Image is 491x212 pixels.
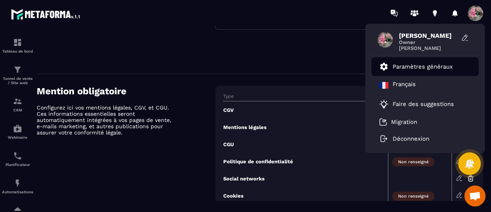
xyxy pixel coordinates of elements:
p: Tableau de bord [2,49,33,53]
p: CRM [2,108,33,112]
a: Faire des suggestions [379,99,461,109]
img: formation [13,97,22,106]
span: Non renseigné [392,157,434,166]
p: Configurez ici vos mentions légales, CGV, et CGU. Ces informations essentielles seront automatiqu... [37,104,173,136]
span: [PERSON_NAME] [399,32,457,39]
td: Mentions légales [223,118,388,136]
p: Déconnexion [393,135,429,142]
p: Faire des suggestions [393,101,454,108]
td: CGU [223,136,388,153]
a: automationsautomationsAutomatisations [2,173,33,200]
a: formationformationTableau de bord [2,32,33,59]
td: Cookies [223,187,388,204]
span: Owner [399,39,457,45]
img: formation [13,65,22,74]
p: Planificateur [2,163,33,167]
a: Paramètres généraux [379,62,453,71]
a: automationsautomationsWebinaire [2,118,33,145]
span: [PERSON_NAME] [399,45,457,51]
span: Non renseigné [392,192,434,201]
p: Tunnel de vente / Site web [2,76,33,85]
p: Automatisations [2,190,33,194]
a: Migration [379,118,417,126]
td: CGV [223,101,388,119]
p: Migration [391,118,417,125]
img: logo [11,7,81,21]
img: formation [13,38,22,47]
img: automations [13,124,22,133]
p: Webinaire [2,135,33,140]
img: scheduler [13,151,22,161]
a: formationformationCRM [2,91,33,118]
p: Paramètres généraux [393,63,453,70]
th: Type [223,94,388,101]
p: Français [393,81,416,90]
img: automations [13,178,22,188]
h4: Mention obligatoire [37,86,215,97]
a: formationformationTunnel de vente / Site web [2,59,33,91]
td: Social networks [223,170,388,187]
a: Ouvrir le chat [464,185,486,207]
a: schedulerschedulerPlanificateur [2,145,33,173]
td: Politique de confidentialité [223,153,388,170]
